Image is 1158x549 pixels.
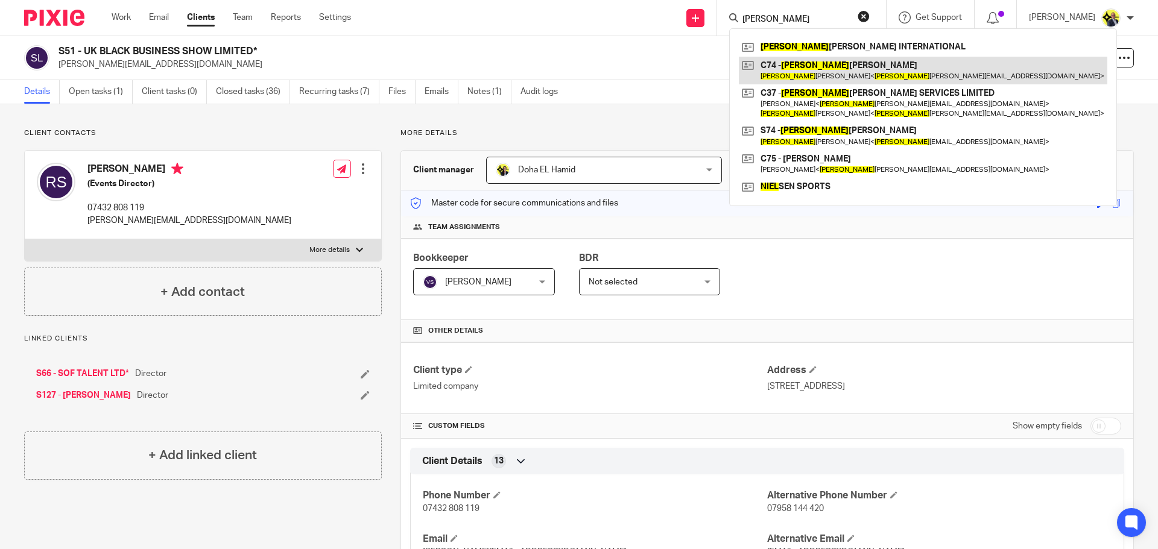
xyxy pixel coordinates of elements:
[319,11,351,24] a: Settings
[87,202,291,214] p: 07432 808 119
[59,45,788,58] h2: S51 - UK BLACK BUSINESS SHOW LIMITED*
[24,10,84,26] img: Pixie
[24,80,60,104] a: Details
[233,11,253,24] a: Team
[413,364,767,377] h4: Client type
[767,364,1121,377] h4: Address
[858,10,870,22] button: Clear
[410,197,618,209] p: Master code for secure communications and files
[767,489,1112,502] h4: Alternative Phone Number
[494,455,504,467] span: 13
[216,80,290,104] a: Closed tasks (36)
[428,222,500,232] span: Team assignments
[423,489,767,502] h4: Phone Number
[1029,11,1095,24] p: [PERSON_NAME]
[388,80,416,104] a: Files
[160,283,245,301] h4: + Add contact
[741,14,850,25] input: Search
[271,11,301,24] a: Reports
[135,368,166,380] span: Director
[589,278,638,286] span: Not selected
[496,163,510,177] img: Doha-Starbridge.jpg
[423,275,437,289] img: svg%3E
[187,11,215,24] a: Clients
[413,253,469,263] span: Bookkeeper
[148,446,257,465] h4: + Add linked client
[87,215,291,227] p: [PERSON_NAME][EMAIL_ADDRESS][DOMAIN_NAME]
[137,389,168,401] span: Director
[428,326,483,336] span: Other details
[423,533,767,545] h4: Email
[299,80,379,104] a: Recurring tasks (7)
[413,164,474,176] h3: Client manager
[413,421,767,431] h4: CUSTOM FIELDS
[423,504,479,513] span: 07432 808 119
[142,80,207,104] a: Client tasks (0)
[422,455,482,468] span: Client Details
[171,163,183,175] i: Primary
[767,380,1121,392] p: [STREET_ADDRESS]
[520,80,567,104] a: Audit logs
[112,11,131,24] a: Work
[767,533,1112,545] h4: Alternative Email
[59,58,970,71] p: [PERSON_NAME][EMAIL_ADDRESS][DOMAIN_NAME]
[1101,8,1121,28] img: Dan-Starbridge%20(1).jpg
[24,45,49,71] img: svg%3E
[69,80,133,104] a: Open tasks (1)
[916,13,962,22] span: Get Support
[413,380,767,392] p: Limited company
[36,389,131,401] a: S127 - [PERSON_NAME]
[467,80,511,104] a: Notes (1)
[36,368,129,380] a: S66 - SOF TALENT LTD*
[767,504,824,513] span: 07958 144 420
[400,128,1134,138] p: More details
[309,245,350,255] p: More details
[149,11,169,24] a: Email
[1013,420,1082,432] label: Show empty fields
[37,163,75,201] img: svg%3E
[24,128,382,138] p: Client contacts
[445,278,511,286] span: [PERSON_NAME]
[24,334,382,344] p: Linked clients
[518,166,575,174] span: Doha EL Hamid
[579,253,598,263] span: BDR
[87,178,291,190] h5: (Events Director)
[425,80,458,104] a: Emails
[87,163,291,178] h4: [PERSON_NAME]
